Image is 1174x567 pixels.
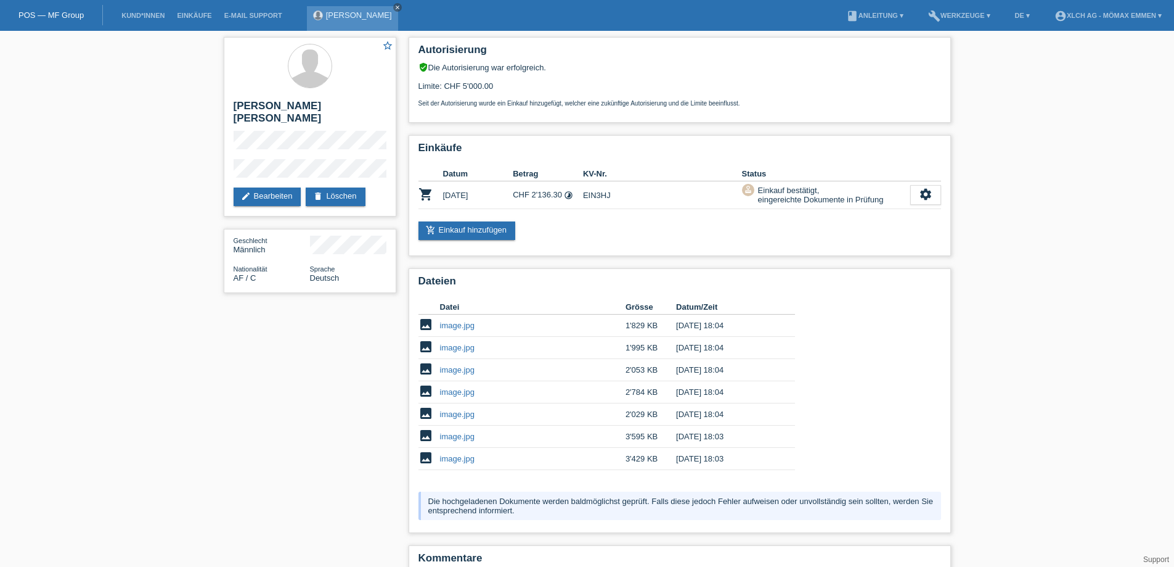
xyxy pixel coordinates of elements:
[1009,12,1036,19] a: DE ▾
[306,188,365,206] a: deleteLöschen
[418,62,428,72] i: verified_user
[754,184,884,206] div: Einkauf bestätigt, eingereichte Dokumente in Prüfung
[418,492,941,520] div: Die hochgeladenen Dokumente werden baldmöglichst geprüft. Falls diese jedoch Fehler aufweisen ode...
[440,432,475,441] a: image.jpg
[394,4,401,10] i: close
[846,10,858,22] i: book
[234,273,256,283] span: Afghanistan / C / 28.12.2009
[418,100,941,107] p: Seit der Autorisierung wurde ein Einkauf hinzugefügt, welcher eine zukünftige Autorisierung und d...
[626,315,676,337] td: 1'829 KB
[626,448,676,470] td: 3'429 KB
[1143,555,1169,564] a: Support
[742,167,910,181] th: Status
[393,3,402,12] a: close
[418,72,941,107] div: Limite: CHF 5'000.00
[626,300,676,315] th: Grösse
[513,181,583,209] td: CHF 2'136.30
[313,191,323,201] i: delete
[440,365,475,375] a: image.jpg
[418,62,941,72] div: Die Autorisierung war erfolgreich.
[426,225,436,235] i: add_shopping_cart
[234,100,386,131] h2: [PERSON_NAME] [PERSON_NAME]
[418,339,433,354] i: image
[310,265,335,273] span: Sprache
[676,300,777,315] th: Datum/Zeit
[418,450,433,465] i: image
[840,12,910,19] a: bookAnleitung ▾
[218,12,288,19] a: E-Mail Support
[418,362,433,376] i: image
[18,10,84,20] a: POS — MF Group
[626,381,676,404] td: 2'784 KB
[583,181,742,209] td: EIN3HJ
[418,275,941,294] h2: Dateien
[744,185,752,194] i: approval
[382,40,393,53] a: star_border
[418,406,433,421] i: image
[440,387,475,397] a: image.jpg
[676,315,777,337] td: [DATE] 18:04
[1048,12,1168,19] a: account_circleXLCH AG - Mömax Emmen ▾
[418,187,433,202] i: POSP00026007
[676,448,777,470] td: [DATE] 18:03
[418,428,433,443] i: image
[115,12,171,19] a: Kund*innen
[676,337,777,359] td: [DATE] 18:04
[676,359,777,381] td: [DATE] 18:04
[626,337,676,359] td: 1'995 KB
[234,265,267,273] span: Nationalität
[440,321,475,330] a: image.jpg
[1054,10,1067,22] i: account_circle
[440,454,475,463] a: image.jpg
[234,237,267,244] span: Geschlecht
[382,40,393,51] i: star_border
[440,343,475,352] a: image.jpg
[234,236,310,254] div: Männlich
[234,188,301,206] a: editBearbeiten
[440,410,475,419] a: image.jpg
[676,426,777,448] td: [DATE] 18:03
[583,167,742,181] th: KV-Nr.
[326,10,392,20] a: [PERSON_NAME]
[919,188,932,201] i: settings
[171,12,218,19] a: Einkäufe
[418,317,433,332] i: image
[310,273,340,283] span: Deutsch
[676,404,777,426] td: [DATE] 18:04
[626,359,676,381] td: 2'053 KB
[440,300,626,315] th: Datei
[418,221,516,240] a: add_shopping_cartEinkauf hinzufügen
[626,426,676,448] td: 3'595 KB
[564,191,573,200] i: 12 Raten
[418,384,433,399] i: image
[676,381,777,404] td: [DATE] 18:04
[626,404,676,426] td: 2'029 KB
[443,181,513,209] td: [DATE]
[418,142,941,160] h2: Einkäufe
[922,12,997,19] a: buildWerkzeuge ▾
[443,167,513,181] th: Datum
[241,191,251,201] i: edit
[418,44,941,62] h2: Autorisierung
[928,10,940,22] i: build
[513,167,583,181] th: Betrag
